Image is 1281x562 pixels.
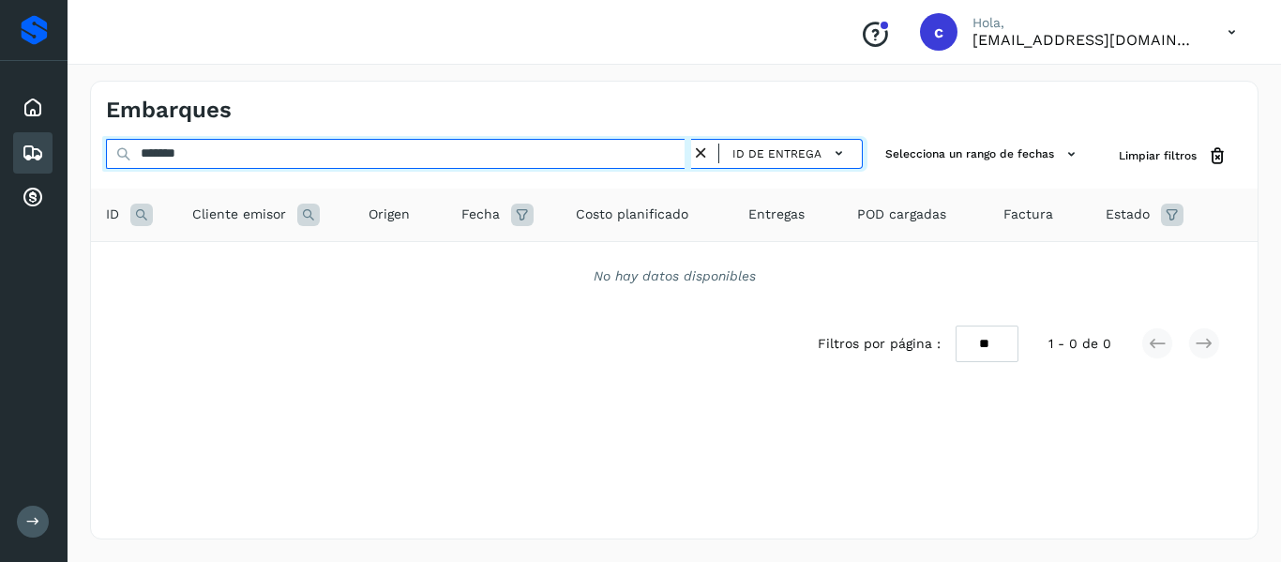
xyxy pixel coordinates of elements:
button: Selecciona un rango de fechas [878,139,1089,170]
span: ID de entrega [732,145,821,162]
div: No hay datos disponibles [115,266,1233,286]
button: Limpiar filtros [1104,139,1243,174]
p: Hola, [972,15,1198,31]
div: Cuentas por cobrar [13,177,53,219]
button: ID de entrega [727,140,854,167]
span: Filtros por página : [818,334,941,354]
span: ID [106,205,119,224]
span: Origen [369,205,410,224]
span: Cliente emisor [192,205,286,224]
span: Factura [1003,205,1053,224]
div: Inicio [13,87,53,129]
span: 1 - 0 de 0 [1048,334,1111,354]
span: POD cargadas [857,205,946,224]
h4: Embarques [106,97,232,124]
span: Fecha [461,205,500,224]
span: Costo planificado [576,205,688,224]
span: Limpiar filtros [1119,147,1197,164]
div: Embarques [13,132,53,174]
p: cobranza@tms.com.mx [972,31,1198,49]
span: Estado [1106,205,1150,224]
span: Entregas [748,205,805,224]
